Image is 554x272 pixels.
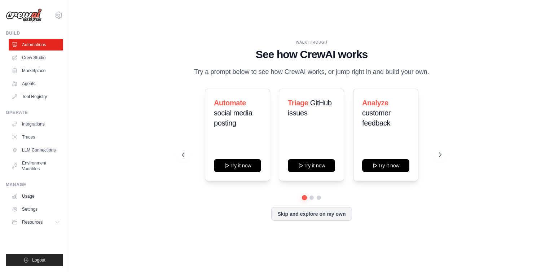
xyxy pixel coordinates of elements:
[182,48,441,61] h1: See how CrewAI works
[6,254,63,266] button: Logout
[9,131,63,143] a: Traces
[288,159,335,172] button: Try it now
[288,99,308,107] span: Triage
[190,67,433,77] p: Try a prompt below to see how CrewAI works, or jump right in and build your own.
[9,216,63,228] button: Resources
[32,257,45,263] span: Logout
[9,39,63,51] a: Automations
[271,207,352,221] button: Skip and explore on my own
[9,144,63,156] a: LLM Connections
[6,8,42,22] img: Logo
[9,118,63,130] a: Integrations
[214,159,261,172] button: Try it now
[362,99,388,107] span: Analyze
[9,157,63,175] a: Environment Variables
[288,99,332,117] span: GitHub issues
[9,78,63,89] a: Agents
[362,109,391,127] span: customer feedback
[362,159,409,172] button: Try it now
[9,65,63,76] a: Marketplace
[9,190,63,202] a: Usage
[9,52,63,63] a: Crew Studio
[214,99,246,107] span: Automate
[182,40,441,45] div: WALKTHROUGH
[9,91,63,102] a: Tool Registry
[6,182,63,188] div: Manage
[6,30,63,36] div: Build
[9,203,63,215] a: Settings
[22,219,43,225] span: Resources
[6,110,63,115] div: Operate
[214,109,252,127] span: social media posting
